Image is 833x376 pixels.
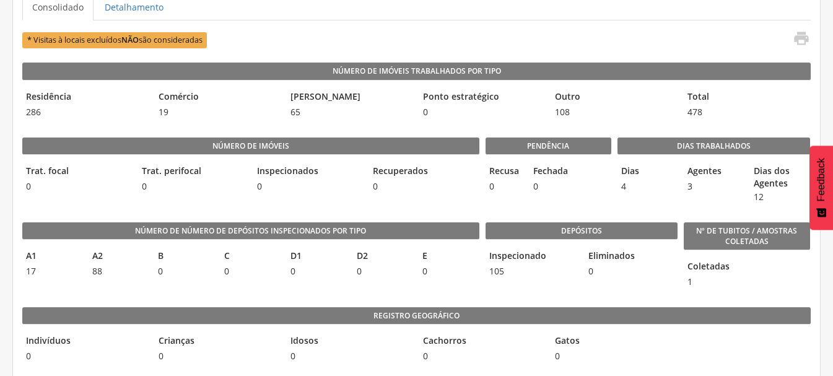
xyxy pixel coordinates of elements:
legend: Trat. focal [22,165,132,179]
legend: Gatos [551,334,678,349]
legend: Número de Número de Depósitos Inspecionados por Tipo [22,222,479,240]
legend: C [220,250,281,264]
legend: Inspecionados [253,165,363,179]
a:  [785,30,810,50]
legend: Recusa [486,165,523,179]
span: 0 [419,106,546,118]
legend: Dias Trabalhados [617,138,809,155]
legend: Pendência [486,138,612,155]
span: 0 [220,265,281,278]
span: 4 [617,180,678,193]
span: 0 [22,350,149,362]
span: 12 [750,191,810,203]
legend: Agentes [684,165,744,179]
span: 0 [287,265,347,278]
span: 0 [486,180,523,193]
span: 0 [154,265,214,278]
span: 0 [419,265,479,278]
legend: Eliminados [585,250,678,264]
legend: Nº de Tubitos / Amostras coletadas [684,222,810,250]
legend: Depósitos [486,222,678,240]
span: 1 [684,276,691,288]
legend: [PERSON_NAME] [287,90,413,105]
span: 478 [684,106,810,118]
legend: Trat. perifocal [138,165,248,179]
span: 0 [138,180,248,193]
span: Feedback [816,158,827,201]
span: 286 [22,106,149,118]
legend: D2 [353,250,413,264]
legend: Recuperados [369,165,479,179]
legend: Idosos [287,334,413,349]
i:  [793,30,810,47]
legend: B [154,250,214,264]
legend: Dias dos Agentes [750,165,810,190]
span: 0 [353,265,413,278]
legend: Comércio [155,90,281,105]
legend: D1 [287,250,347,264]
span: 108 [551,106,678,118]
b: NÃO [121,35,139,45]
span: 0 [287,350,413,362]
legend: Número de imóveis [22,138,479,155]
legend: Ponto estratégico [419,90,546,105]
span: 0 [585,265,678,278]
legend: Residência [22,90,149,105]
span: 65 [287,106,413,118]
legend: A2 [89,250,149,264]
legend: Indivíduos [22,334,149,349]
legend: Número de Imóveis Trabalhados por Tipo [22,63,811,80]
span: * Visitas à locais excluídos são consideradas [22,32,207,48]
legend: Outro [551,90,678,105]
legend: Dias [617,165,678,179]
legend: E [419,250,479,264]
span: 0 [419,350,546,362]
span: 88 [89,265,149,278]
legend: Crianças [155,334,281,349]
legend: Fechada [530,165,567,179]
span: 0 [369,180,479,193]
span: 0 [22,180,132,193]
legend: Total [684,90,810,105]
span: 17 [22,265,82,278]
span: 0 [551,350,678,362]
span: 0 [155,350,281,362]
legend: Registro geográfico [22,307,811,325]
span: 19 [155,106,281,118]
legend: A1 [22,250,82,264]
legend: Cachorros [419,334,546,349]
button: Feedback - Mostrar pesquisa [809,146,833,230]
span: 105 [486,265,578,278]
span: 3 [684,180,744,193]
span: 0 [253,180,363,193]
span: 0 [530,180,567,193]
legend: Inspecionado [486,250,578,264]
legend: Coletadas [684,260,691,274]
